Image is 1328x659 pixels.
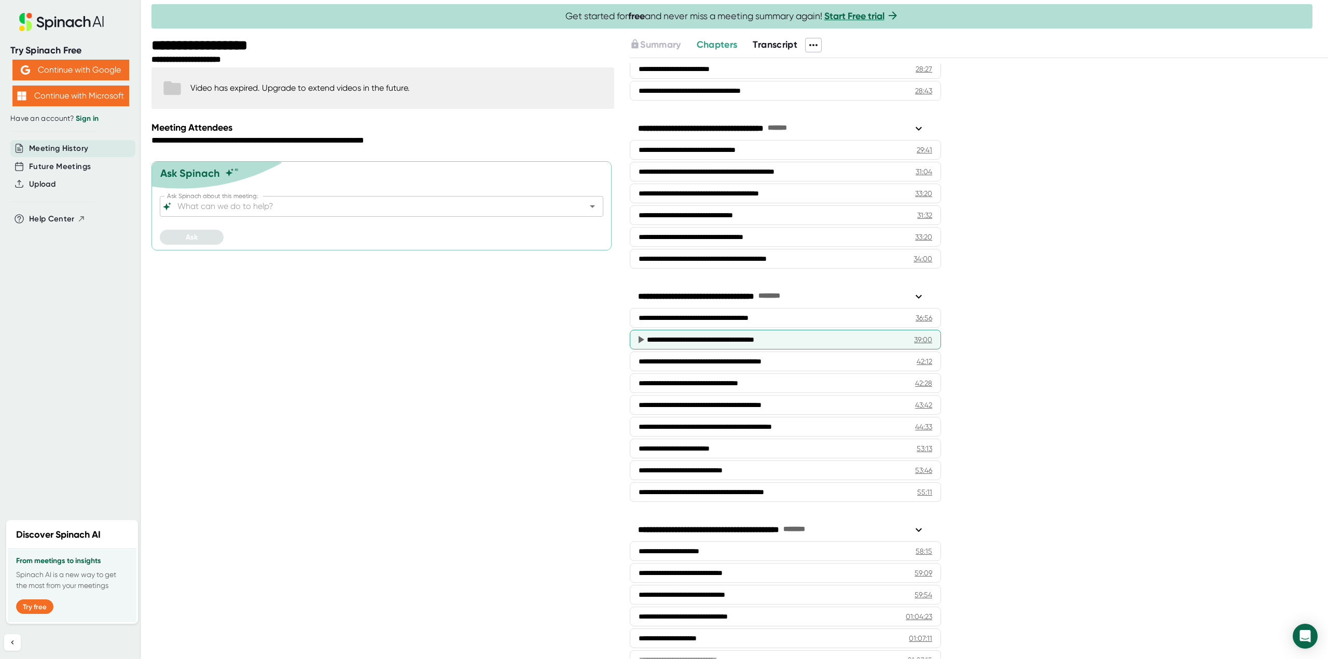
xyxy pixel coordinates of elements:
[1293,624,1318,649] div: Open Intercom Messenger
[697,38,738,52] button: Chapters
[29,161,91,173] button: Future Meetings
[915,590,932,600] div: 59:54
[915,400,932,410] div: 43:42
[29,213,75,225] span: Help Center
[76,114,99,123] a: Sign in
[10,114,131,123] div: Have an account?
[160,167,220,179] div: Ask Spinach
[915,568,932,578] div: 59:09
[29,178,56,190] button: Upload
[824,10,884,22] a: Start Free trial
[915,422,932,432] div: 44:33
[10,45,131,57] div: Try Spinach Free
[753,38,797,52] button: Transcript
[917,210,932,220] div: 31:32
[909,633,932,643] div: 01:07:11
[585,199,600,214] button: Open
[4,634,21,651] button: Collapse sidebar
[916,64,932,74] div: 28:27
[917,487,932,497] div: 55:11
[906,611,932,622] div: 01:04:23
[151,122,617,133] div: Meeting Attendees
[16,557,128,565] h3: From meetings to insights
[565,10,899,22] span: Get started for and never miss a meeting summary again!
[914,334,932,345] div: 39:00
[12,86,129,106] button: Continue with Microsoft
[916,166,932,177] div: 31:04
[916,313,932,323] div: 36:56
[753,39,797,50] span: Transcript
[915,232,932,242] div: 33:20
[697,39,738,50] span: Chapters
[186,233,198,242] span: Ask
[915,86,932,96] div: 28:43
[16,528,101,542] h2: Discover Spinach AI
[21,65,30,75] img: Aehbyd4JwY73AAAAAElFTkSuQmCC
[915,188,932,199] div: 33:20
[160,230,224,245] button: Ask
[640,39,681,50] span: Summary
[16,599,53,614] button: Try free
[29,213,86,225] button: Help Center
[630,38,696,52] div: Upgrade to access
[16,569,128,591] p: Spinach AI is a new way to get the most from your meetings
[628,10,645,22] b: free
[915,378,932,388] div: 42:28
[29,143,88,155] button: Meeting History
[915,465,932,475] div: 53:46
[190,83,410,93] div: Video has expired. Upgrade to extend videos in the future.
[12,60,129,80] button: Continue with Google
[630,38,681,52] button: Summary
[914,254,932,264] div: 34:00
[916,546,932,556] div: 58:15
[917,356,932,367] div: 42:12
[175,199,570,214] input: What can we do to help?
[917,145,932,155] div: 29:41
[917,443,932,454] div: 53:13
